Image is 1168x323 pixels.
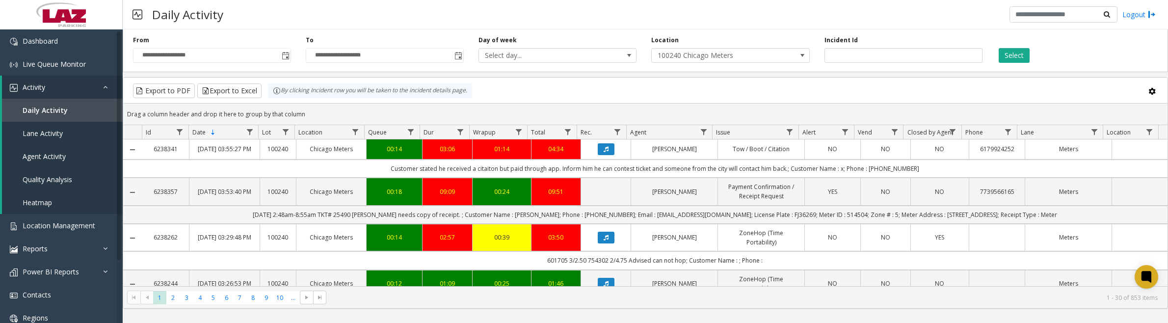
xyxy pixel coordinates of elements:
[197,83,262,98] button: Export to Excel
[23,82,45,92] span: Activity
[142,160,1168,178] td: Customer stated he received a citaiton but paid through app. Inform him he can contest ticket and...
[148,144,183,154] a: 6238341
[372,279,416,288] div: 00:12
[180,291,193,304] span: Page 3
[907,128,953,136] span: Closed by Agent
[637,233,712,242] a: [PERSON_NAME]
[917,187,963,196] a: NO
[23,290,51,299] span: Contacts
[428,233,466,242] a: 02:57
[23,221,95,230] span: Location Management
[268,83,472,98] div: By clicking Incident row you will be taken to the incident details page.
[10,222,18,230] img: 'icon'
[1031,144,1106,154] a: Meters
[133,2,142,27] img: pageIcon
[273,291,287,304] span: Page 10
[1122,9,1156,20] a: Logout
[195,144,254,154] a: [DATE] 03:55:27 PM
[262,128,271,136] span: Lot
[478,233,525,242] a: 00:39
[266,187,290,196] a: 100240
[195,279,254,288] a: [DATE] 03:26:53 PM
[243,125,256,138] a: Date Filter Menu
[260,291,273,304] span: Page 9
[428,187,466,196] a: 09:09
[372,144,416,154] a: 00:14
[867,233,904,242] a: NO
[1031,279,1106,288] a: Meters
[148,233,183,242] a: 6238262
[611,125,624,138] a: Rec. Filter Menu
[23,198,52,207] span: Heatmap
[630,128,646,136] span: Agent
[537,279,575,288] div: 01:46
[724,228,798,247] a: ZoneHop (Time Portability)
[368,128,387,136] span: Queue
[561,125,575,138] a: Total Filter Menu
[302,279,361,288] a: Chicago Meters
[153,291,166,304] span: Page 1
[2,99,123,122] a: Daily Activity
[867,187,904,196] a: NO
[300,291,313,304] span: Go to the next page
[867,279,904,288] a: NO
[2,122,123,145] a: Lane Activity
[233,291,246,304] span: Page 7
[404,125,418,138] a: Queue Filter Menu
[424,128,434,136] span: Dur
[10,38,18,46] img: 'icon'
[652,49,777,62] span: 100240 Chicago Meters
[811,187,854,196] a: YES
[881,145,890,153] span: NO
[888,125,901,138] a: Vend Filter Menu
[858,128,872,136] span: Vend
[428,279,466,288] a: 01:09
[349,125,362,138] a: Location Filter Menu
[133,36,149,45] label: From
[537,233,575,242] a: 03:50
[651,36,679,45] label: Location
[195,233,254,242] a: [DATE] 03:29:48 PM
[881,188,890,196] span: NO
[123,106,1168,123] div: Drag a column header and drop it here to group by that column
[935,233,944,242] span: YES
[637,279,712,288] a: [PERSON_NAME]
[824,36,858,45] label: Incident Id
[123,188,142,196] a: Collapse Details
[428,144,466,154] a: 03:06
[724,144,798,154] a: Tow / Boot / Citation
[1148,9,1156,20] img: logout
[23,175,72,184] span: Quality Analysis
[372,187,416,196] div: 00:18
[372,233,416,242] div: 00:14
[1088,125,1101,138] a: Lane Filter Menu
[147,2,228,27] h3: Daily Activity
[10,84,18,92] img: 'icon'
[246,291,260,304] span: Page 8
[173,125,186,138] a: Id Filter Menu
[965,128,983,136] span: Phone
[637,187,712,196] a: [PERSON_NAME]
[811,144,854,154] a: NO
[935,188,944,196] span: NO
[479,49,605,62] span: Select day...
[1107,128,1131,136] span: Location
[133,83,195,98] button: Export to PDF
[867,144,904,154] a: NO
[23,313,48,323] span: Regions
[512,125,525,138] a: Wrapup Filter Menu
[23,106,68,115] span: Daily Activity
[2,76,123,99] a: Activity
[280,49,291,62] span: Toggle popup
[453,125,467,138] a: Dur Filter Menu
[313,291,326,304] span: Go to the last page
[123,146,142,154] a: Collapse Details
[10,315,18,323] img: 'icon'
[537,144,575,154] div: 04:34
[531,128,545,136] span: Total
[148,187,183,196] a: 6238357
